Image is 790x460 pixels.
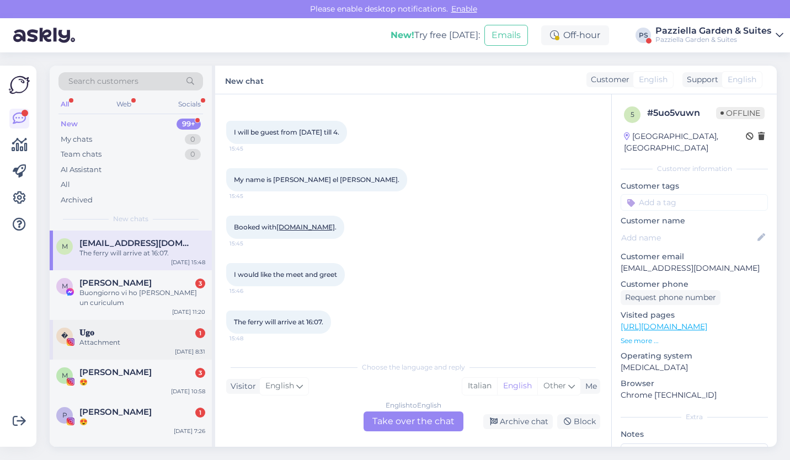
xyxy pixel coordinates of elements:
[185,149,201,160] div: 0
[639,74,668,85] span: English
[621,412,768,422] div: Extra
[79,248,205,258] div: The ferry will arrive at 16:07.
[68,76,138,87] span: Search customers
[229,192,271,200] span: 15:45
[655,35,771,44] div: Pazziella Garden & Suites
[79,328,94,338] span: 𝐔𝐠𝐨
[636,28,651,43] div: PS
[621,389,768,401] p: Chrome [TECHNICAL_ID]
[543,381,566,391] span: Other
[234,223,337,231] span: Booked with .
[62,282,68,290] span: M
[114,97,134,111] div: Web
[621,290,720,305] div: Request phone number
[621,263,768,274] p: [EMAIL_ADDRESS][DOMAIN_NAME]
[62,371,68,379] span: M
[581,381,597,392] div: Me
[113,214,148,224] span: New chats
[621,322,707,331] a: [URL][DOMAIN_NAME]
[621,180,768,192] p: Customer tags
[265,380,294,392] span: English
[9,74,30,95] img: Askly Logo
[621,279,768,290] p: Customer phone
[229,145,271,153] span: 15:45
[79,377,205,387] div: 😍
[483,414,553,429] div: Archive chat
[621,350,768,362] p: Operating system
[79,288,205,308] div: Buongiorno vi ho [PERSON_NAME] un curiculum
[234,318,323,326] span: The ferry will arrive at 16:07.
[682,74,718,85] div: Support
[621,429,768,440] p: Notes
[621,194,768,211] input: Add a tag
[229,334,271,343] span: 15:48
[79,407,152,417] span: Pasquale De Simone
[62,242,68,250] span: m
[234,128,339,136] span: I will be guest from [DATE] till 4.
[621,251,768,263] p: Customer email
[58,97,71,111] div: All
[79,238,194,248] span: mhayek65@gmail.com
[171,258,205,266] div: [DATE] 15:48
[61,331,68,340] span: �
[61,119,78,130] div: New
[229,287,271,295] span: 15:46
[655,26,783,44] a: Pazziella Garden & SuitesPazziella Garden & Suites
[234,175,399,184] span: My name is [PERSON_NAME] el [PERSON_NAME].
[171,387,205,395] div: [DATE] 10:58
[79,417,205,427] div: 😍
[195,328,205,338] div: 1
[234,270,337,279] span: I would like the meet and greet
[61,195,93,206] div: Archived
[175,347,205,356] div: [DATE] 8:31
[226,381,256,392] div: Visitor
[621,309,768,321] p: Visited pages
[177,119,201,130] div: 99+
[621,164,768,174] div: Customer information
[225,72,264,87] label: New chat
[174,427,205,435] div: [DATE] 7:26
[195,408,205,418] div: 1
[61,179,70,190] div: All
[61,149,102,160] div: Team chats
[391,29,480,42] div: Try free [DATE]:
[728,74,756,85] span: English
[624,131,746,154] div: [GEOGRAPHIC_DATA], [GEOGRAPHIC_DATA]
[541,25,609,45] div: Off-hour
[621,378,768,389] p: Browser
[61,134,92,145] div: My chats
[172,308,205,316] div: [DATE] 11:20
[655,26,771,35] div: Pazziella Garden & Suites
[79,367,152,377] span: Melina Gison
[448,4,481,14] span: Enable
[195,368,205,378] div: 3
[364,411,463,431] div: Take over the chat
[647,106,716,120] div: # 5uo5vuwn
[484,25,528,46] button: Emails
[226,362,600,372] div: Choose the language and reply
[62,411,67,419] span: P
[621,336,768,346] p: See more ...
[185,134,201,145] div: 0
[462,378,497,394] div: Italian
[229,239,271,248] span: 15:45
[79,338,205,347] div: Attachment
[586,74,629,85] div: Customer
[79,278,152,288] span: Michele Pescina
[631,110,634,119] span: 5
[195,279,205,288] div: 3
[497,378,537,394] div: English
[276,223,335,231] a: [DOMAIN_NAME]
[621,362,768,373] p: [MEDICAL_DATA]
[61,164,102,175] div: AI Assistant
[391,30,414,40] b: New!
[716,107,765,119] span: Offline
[621,232,755,244] input: Add name
[557,414,600,429] div: Block
[621,215,768,227] p: Customer name
[386,400,441,410] div: English to English
[176,97,203,111] div: Socials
